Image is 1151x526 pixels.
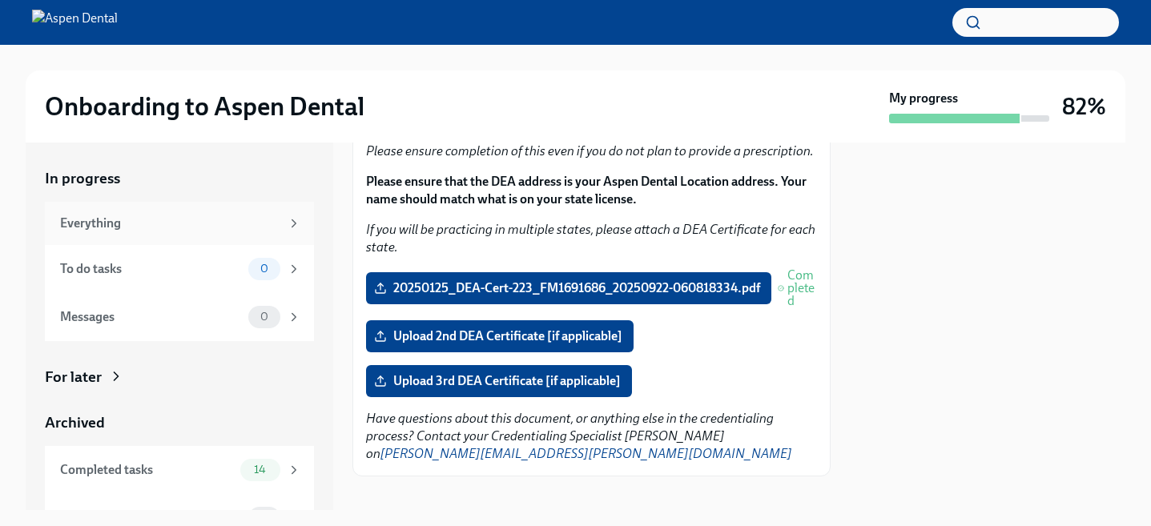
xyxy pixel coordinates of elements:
[1062,92,1106,121] h3: 82%
[244,464,276,476] span: 14
[251,263,278,275] span: 0
[45,367,314,387] a: For later
[366,365,632,397] label: Upload 3rd DEA Certificate [if applicable]
[366,222,815,255] em: If you will be practicing in multiple states, please attach a DEA Certificate for each state.
[377,328,622,344] span: Upload 2nd DEA Certificate [if applicable]
[787,269,817,307] span: Completed
[366,272,771,304] label: 20250125_DEA-Cert-223_FM1691686_20250922-060818334.pdf
[251,311,278,323] span: 0
[366,174,807,207] strong: Please ensure that the DEA address is your Aspen Dental Location address. Your name should match ...
[45,412,314,433] a: Archived
[60,461,234,479] div: Completed tasks
[60,260,242,278] div: To do tasks
[377,280,760,296] span: 20250125_DEA-Cert-223_FM1691686_20250922-060818334.pdf
[32,10,118,35] img: Aspen Dental
[366,320,634,352] label: Upload 2nd DEA Certificate [if applicable]
[377,373,621,389] span: Upload 3rd DEA Certificate [if applicable]
[366,143,814,159] em: Please ensure completion of this even if you do not plan to provide a prescription.
[45,367,102,387] div: For later
[380,446,792,461] a: [PERSON_NAME][EMAIL_ADDRESS][PERSON_NAME][DOMAIN_NAME]
[45,293,314,341] a: Messages0
[45,168,314,189] a: In progress
[45,202,314,245] a: Everything
[45,90,364,122] h2: Onboarding to Aspen Dental
[60,215,280,232] div: Everything
[45,245,314,293] a: To do tasks0
[366,411,792,461] em: Have questions about this document, or anything else in the credentialing process? Contact your C...
[60,308,242,326] div: Messages
[889,90,958,107] strong: My progress
[45,446,314,494] a: Completed tasks14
